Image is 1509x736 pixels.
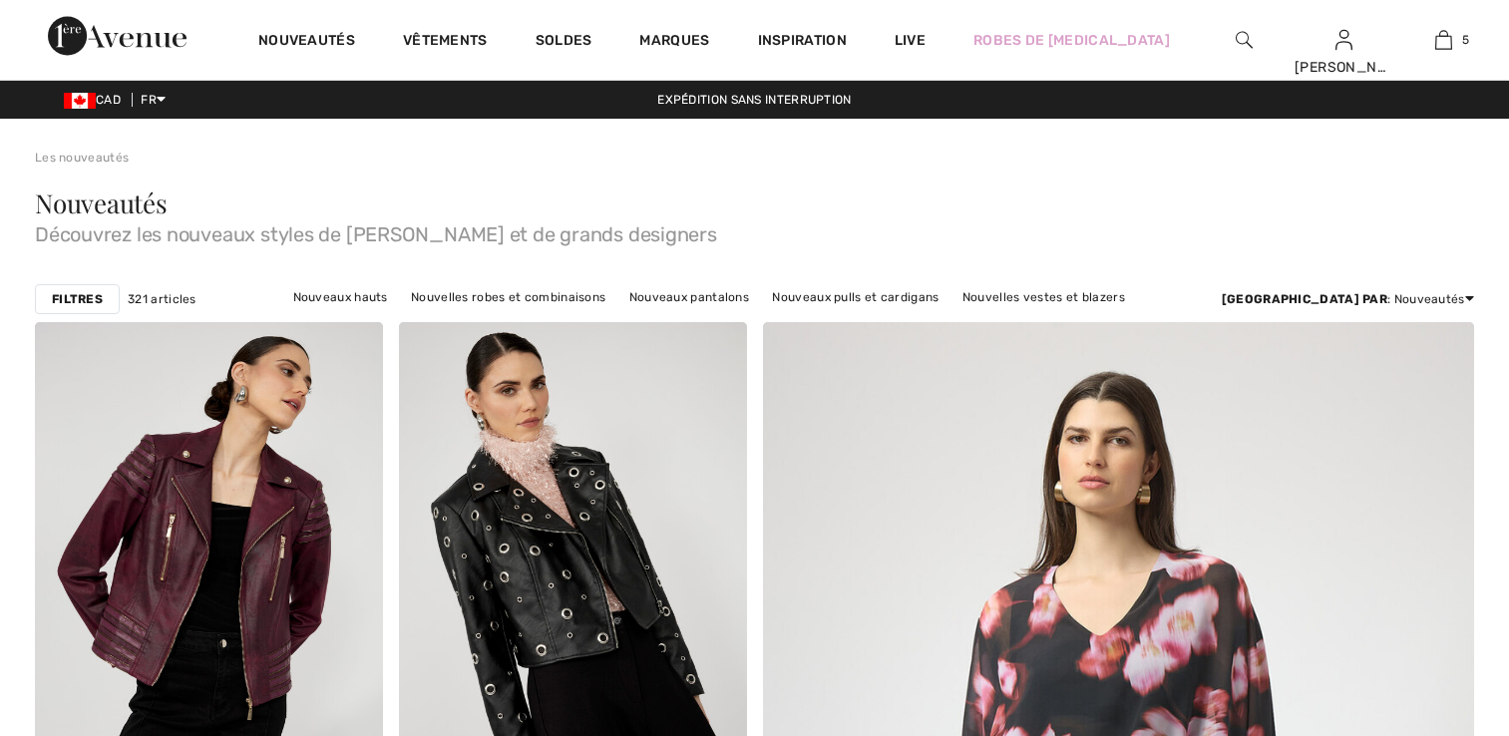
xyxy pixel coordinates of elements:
[141,93,166,107] span: FR
[1295,57,1392,78] div: [PERSON_NAME]
[952,284,1135,310] a: Nouvelles vestes et blazers
[1222,292,1387,306] strong: [GEOGRAPHIC_DATA] par
[64,93,96,109] img: Canadian Dollar
[758,32,847,53] span: Inspiration
[258,32,355,53] a: Nouveautés
[48,16,187,56] img: 1ère Avenue
[128,290,196,308] span: 321 articles
[1222,290,1474,308] div: : Nouveautés
[1462,31,1469,49] span: 5
[619,284,759,310] a: Nouveaux pantalons
[35,216,1474,244] span: Découvrez les nouveaux styles de [PERSON_NAME] et de grands designers
[35,185,168,220] span: Nouveautés
[1335,30,1352,49] a: Se connecter
[536,32,592,53] a: Soldes
[52,290,103,308] strong: Filtres
[403,32,488,53] a: Vêtements
[895,30,926,51] a: Live
[1236,28,1253,52] img: recherche
[973,30,1170,51] a: Robes de [MEDICAL_DATA]
[1335,28,1352,52] img: Mes infos
[639,32,709,53] a: Marques
[1394,28,1492,52] a: 5
[401,284,615,310] a: Nouvelles robes et combinaisons
[544,310,656,336] a: Nouvelles jupes
[762,284,948,310] a: Nouveaux pulls et cardigans
[659,310,874,336] a: Nouveaux vêtements d'extérieur
[1435,28,1452,52] img: Mon panier
[283,284,398,310] a: Nouveaux hauts
[64,93,129,107] span: CAD
[35,151,129,165] a: Les nouveautés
